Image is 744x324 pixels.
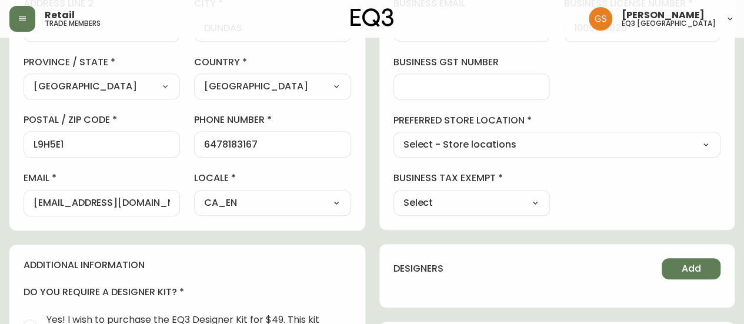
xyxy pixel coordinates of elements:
[393,114,721,127] label: preferred store location
[622,11,705,20] span: [PERSON_NAME]
[194,56,351,69] label: country
[45,20,101,27] h5: trade members
[24,113,180,126] label: postal / zip code
[194,172,351,185] label: locale
[622,20,716,27] h5: eq3 [GEOGRAPHIC_DATA]
[393,56,550,69] label: business gst number
[24,259,351,272] h4: additional information
[393,172,550,185] label: business tax exempt
[662,258,720,279] button: Add
[351,8,394,27] img: logo
[589,7,612,31] img: 6b403d9c54a9a0c30f681d41f5fc2571
[393,262,443,275] h4: designers
[194,113,351,126] label: phone number
[24,172,180,185] label: email
[45,11,75,20] span: Retail
[24,286,351,299] h4: do you require a designer kit?
[24,56,180,69] label: province / state
[682,262,701,275] span: Add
